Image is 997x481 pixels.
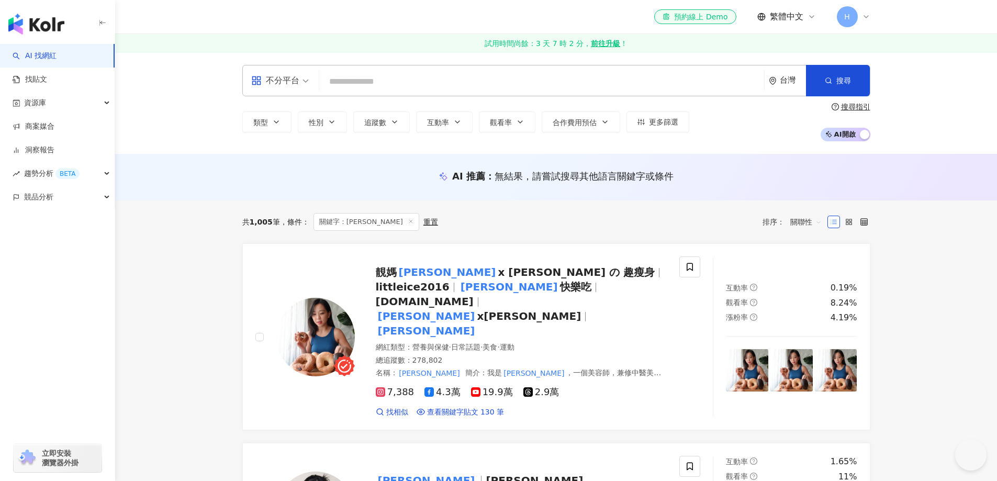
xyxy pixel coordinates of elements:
a: 預約線上 Demo [654,9,736,24]
div: 網紅類型 ： [376,342,667,353]
img: post-image [726,349,768,391]
div: 4.19% [831,312,857,323]
span: question-circle [750,457,757,465]
span: question-circle [750,473,757,480]
mark: [PERSON_NAME] [398,367,462,379]
button: 類型 [242,111,292,132]
button: 追蹤數 [353,111,410,132]
div: 重置 [423,218,438,226]
span: 19.9萬 [471,387,513,398]
img: post-image [770,349,813,391]
img: KOL Avatar [276,298,355,376]
span: 資源庫 [24,91,46,115]
span: 觀看率 [726,298,748,307]
span: question-circle [832,103,839,110]
mark: [PERSON_NAME] [458,278,560,295]
div: 8.24% [831,297,857,309]
span: 繁體中文 [770,11,803,23]
span: 7,388 [376,387,415,398]
a: 找相似 [376,407,408,418]
mark: [PERSON_NAME] [376,308,477,325]
div: 1.65% [831,456,857,467]
button: 觀看率 [479,111,535,132]
div: AI 推薦 ： [452,170,674,183]
span: x[PERSON_NAME] [477,310,581,322]
span: 無結果，請嘗試搜尋其他語言關鍵字或條件 [495,171,674,182]
span: 我是 [487,368,502,377]
span: 2.9萬 [523,387,559,398]
span: 條件 ： [280,218,309,226]
a: 查看關鍵字貼文 130 筆 [417,407,505,418]
span: 運動 [500,343,514,351]
span: 搜尋 [836,76,851,85]
span: 互動率 [427,118,449,127]
span: 類型 [253,118,268,127]
mark: [PERSON_NAME] [397,264,498,281]
span: question-circle [750,299,757,306]
span: · [480,343,483,351]
span: · [497,343,499,351]
span: · [449,343,451,351]
div: 共 筆 [242,218,280,226]
a: KOL Avatar靚媽[PERSON_NAME]x [PERSON_NAME] の 趣瘦身littleice2016[PERSON_NAME]快樂吃[DOMAIN_NAME][PERSON_N... [242,243,870,430]
span: 日常話題 [451,343,480,351]
span: 競品分析 [24,185,53,209]
div: 0.19% [831,282,857,294]
span: 觀看率 [726,472,748,480]
span: [DOMAIN_NAME] [376,295,474,308]
span: appstore [251,75,262,86]
span: question-circle [750,284,757,291]
button: 更多篩選 [626,111,689,132]
button: 性別 [298,111,347,132]
button: 互動率 [416,111,473,132]
a: 洞察報告 [13,145,54,155]
img: chrome extension [17,450,37,466]
span: 名稱 ： [376,368,462,377]
img: logo [8,14,64,35]
span: 4.3萬 [424,387,461,398]
iframe: Help Scout Beacon - Open [955,439,987,471]
span: 漲粉率 [726,313,748,321]
a: searchAI 找網紅 [13,51,57,61]
strong: 前往升級 [591,38,620,49]
img: post-image [815,349,857,391]
span: littleice2016 [376,281,450,293]
div: 排序： [763,214,827,230]
div: 台灣 [780,76,806,85]
div: 搜尋指引 [841,103,870,111]
span: 1,005 [250,218,273,226]
mark: [PERSON_NAME] [376,322,477,339]
a: 找貼文 [13,74,47,85]
button: 合作費用預估 [542,111,620,132]
span: 更多篩選 [649,118,678,126]
button: 搜尋 [806,65,870,96]
span: 立即安裝 瀏覽器外掛 [42,449,79,467]
span: x [PERSON_NAME] の 趣瘦身 [498,266,655,278]
span: 查看關鍵字貼文 130 筆 [427,407,505,418]
span: H [844,11,850,23]
span: 營養與保健 [412,343,449,351]
span: rise [13,170,20,177]
span: environment [769,77,777,85]
span: 追蹤數 [364,118,386,127]
div: 總追蹤數 ： 278,802 [376,355,667,366]
a: chrome extension立即安裝 瀏覽器外掛 [14,444,102,472]
span: 找相似 [386,407,408,418]
span: 合作費用預估 [553,118,597,127]
span: 快樂吃 [560,281,591,293]
span: 互動率 [726,284,748,292]
span: 靚媽 [376,266,397,278]
a: 試用時間尚餘：3 天 7 時 2 分，前往升級！ [115,34,997,53]
mark: [PERSON_NAME] [502,367,566,379]
div: BETA [55,169,80,179]
span: 關聯性 [790,214,822,230]
span: 美食 [483,343,497,351]
span: question-circle [750,314,757,321]
span: 互動率 [726,457,748,466]
span: 關鍵字：[PERSON_NAME] [313,213,419,231]
div: 不分平台 [251,72,299,89]
div: 預約線上 Demo [663,12,727,22]
span: 性別 [309,118,323,127]
span: 觀看率 [490,118,512,127]
span: 趨勢分析 [24,162,80,185]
